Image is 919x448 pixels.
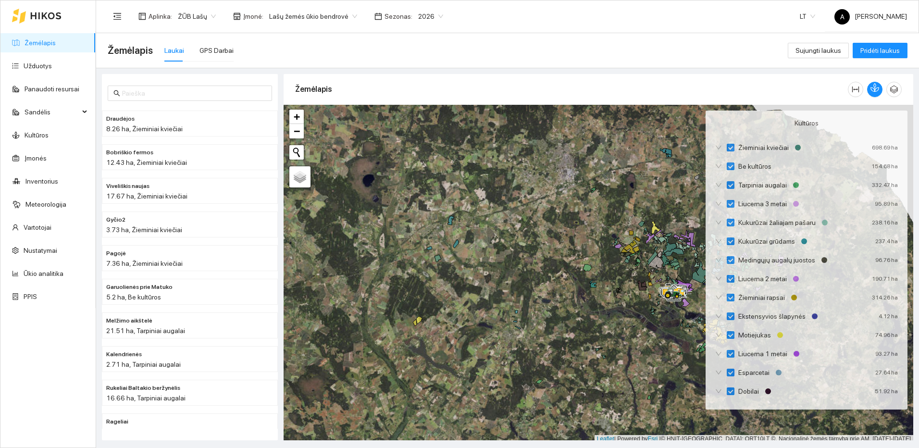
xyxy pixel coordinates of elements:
span: Bobriškio fermos [106,148,153,157]
button: menu-fold [108,7,127,26]
span: Medingųjų augalų juostos [734,255,819,265]
span: Aplinka : [149,11,172,22]
span: down [715,200,722,207]
span: Pagojė [106,249,126,258]
span: 21.51 ha, Tarpiniai augalai [106,327,185,335]
div: 332.47 ha [872,180,898,190]
a: Nustatymai [24,247,57,254]
span: Žemėlapis [108,43,153,58]
span: 2.71 ha, Tarpiniai augalai [106,361,181,368]
span: Sujungti laukus [795,45,841,56]
span: down [715,238,722,245]
span: − [294,125,300,137]
div: 27.64 ha [875,367,898,378]
span: menu-fold [113,12,122,21]
span: Gyčio2 [106,215,125,224]
span: Melžimo aikštelė [106,316,152,325]
span: search [113,90,120,97]
span: 7.36 ha, Žieminiai kviečiai [106,260,183,267]
span: Rageliai [106,417,128,426]
span: Liucerna 1 metai [734,348,791,359]
span: ŽŪB Lašų [178,9,216,24]
span: 17.67 ha, Žieminiai kviečiai [106,192,187,200]
span: + [294,111,300,123]
a: Inventorius [25,177,58,185]
span: down [715,350,722,357]
span: Garuolienės prie Matuko [106,283,173,292]
span: 5.2 ha, Be kultūros [106,293,161,301]
div: 4.12 ha [879,311,898,322]
a: Žemėlapis [25,39,56,47]
span: Pridėti laukus [860,45,900,56]
div: 314.26 ha [872,292,898,303]
a: Sujungti laukus [788,47,849,54]
a: Ūkio analitika [24,270,63,277]
div: Žemėlapis [295,75,848,103]
div: 698.69 ha [872,142,898,153]
span: LT [800,9,815,24]
span: 2026 [418,9,443,24]
span: Be kultūros [734,161,775,172]
span: column-width [848,86,863,93]
a: Panaudoti resursai [25,85,79,93]
span: Liucerna 3 metai [734,199,791,209]
span: [PERSON_NAME] [834,12,907,20]
button: Initiate a new search [289,145,304,160]
div: 154.68 ha [871,161,898,172]
span: Žieminiai rapsai [734,292,789,303]
span: Kalendrienės [106,350,142,359]
span: Liucerna 2 metai [734,274,791,284]
a: Užduotys [24,62,52,70]
span: Sandėlis [25,102,79,122]
span: Motiejukas [734,330,775,340]
div: 74.96 ha [875,330,898,340]
span: down [715,144,722,151]
span: Įmonė : [243,11,263,22]
button: Pridėti laukus [853,43,907,58]
a: Layers [289,166,310,187]
span: 34.62 ha, Tarpiniai augalai [106,428,185,436]
span: 8.26 ha, Žieminiai kviečiai [106,125,183,133]
span: Ekstensyvios šlapynės [734,311,809,322]
div: 190.71 ha [872,274,898,284]
a: Vartotojai [24,224,51,231]
span: Kukurūzai grūdams [734,236,799,247]
span: 3.73 ha, Žieminiai kviečiai [106,226,182,234]
span: Sezonas : [385,11,412,22]
button: column-width [848,82,863,97]
span: Dobilai [734,386,763,397]
span: Esparcetai [734,367,773,378]
a: Zoom out [289,124,304,138]
span: 16.66 ha, Tarpiniai augalai [106,394,186,402]
a: Zoom in [289,110,304,124]
div: 238.16 ha [872,217,898,228]
a: Kultūros [25,131,49,139]
a: Esri [648,436,658,442]
span: Kultūros [795,118,819,128]
span: down [715,388,722,395]
span: Žieminiai kviečiai [734,142,793,153]
div: Laukai [164,45,184,56]
div: 51.92 ha [875,386,898,397]
span: Lašų žemės ūkio bendrovė [269,9,357,24]
span: calendar [374,12,382,20]
span: down [715,294,722,301]
span: down [715,182,722,188]
span: down [715,219,722,226]
span: A [840,9,844,25]
a: Leaflet [597,436,614,442]
div: | Powered by © HNIT-[GEOGRAPHIC_DATA]; ORT10LT ©, Nacionalinė žemės tarnyba prie AM, [DATE]-[DATE] [595,435,913,443]
span: Rukeliai Baltakio beržynėlis [106,384,180,393]
span: down [715,163,722,170]
a: Įmonės [25,154,47,162]
span: layout [138,12,146,20]
span: down [715,369,722,376]
span: down [715,332,722,338]
div: GPS Darbai [199,45,234,56]
a: PPIS [24,293,37,300]
span: Draudėjos [106,114,135,124]
div: 237.4 ha [875,236,898,247]
button: Sujungti laukus [788,43,849,58]
a: Meteorologija [25,200,66,208]
span: Viveliškis naujas [106,182,149,191]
